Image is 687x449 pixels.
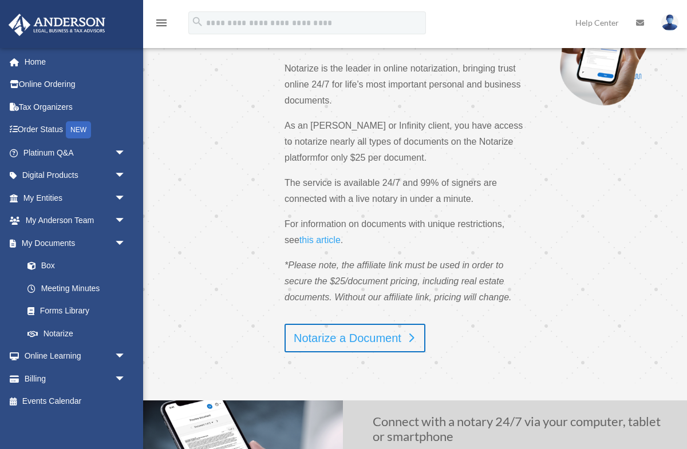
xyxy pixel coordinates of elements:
[299,235,341,245] span: this article
[114,232,137,255] span: arrow_drop_down
[8,390,143,413] a: Events Calendar
[114,367,137,391] span: arrow_drop_down
[285,121,523,162] span: As an [PERSON_NAME] or Infinity client, you have access to notarize nearly all types of documents...
[285,324,425,352] a: Notarize a Document
[114,141,137,165] span: arrow_drop_down
[66,121,91,138] div: NEW
[114,345,137,368] span: arrow_drop_down
[114,186,137,210] span: arrow_drop_down
[16,277,143,300] a: Meeting Minutes
[285,63,520,105] span: Notarize is the leader in online notarization, bringing trust online 24/7 for life’s most importa...
[341,235,343,245] span: .
[114,164,137,188] span: arrow_drop_down
[8,186,143,209] a: My Entitiesarrow_drop_down
[285,178,497,204] span: The service is available 24/7 and 99% of signers are connected with a live notary in under a minute.
[114,209,137,233] span: arrow_drop_down
[5,14,109,36] img: Anderson Advisors Platinum Portal
[16,255,143,277] a: Box
[8,209,143,232] a: My Anderson Teamarrow_drop_down
[16,300,143,323] a: Forms Library
[8,96,143,118] a: Tax Organizers
[155,16,168,30] i: menu
[8,118,143,142] a: Order StatusNEW
[299,235,341,251] a: this article
[8,141,143,164] a: Platinum Q&Aarrow_drop_down
[285,260,512,302] span: *Please note, the affiliate link must be used in order to secure the $25/document pricing, includ...
[8,73,143,96] a: Online Ordering
[8,50,143,73] a: Home
[661,14,678,31] img: User Pic
[318,153,427,162] span: for only $25 per document.
[8,232,143,255] a: My Documentsarrow_drop_down
[8,367,143,390] a: Billingarrow_drop_down
[155,20,168,30] a: menu
[285,219,504,245] span: For information on documents with unique restrictions, see
[16,322,137,345] a: Notarize
[191,15,204,28] i: search
[8,164,143,187] a: Digital Productsarrow_drop_down
[8,345,143,368] a: Online Learningarrow_drop_down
